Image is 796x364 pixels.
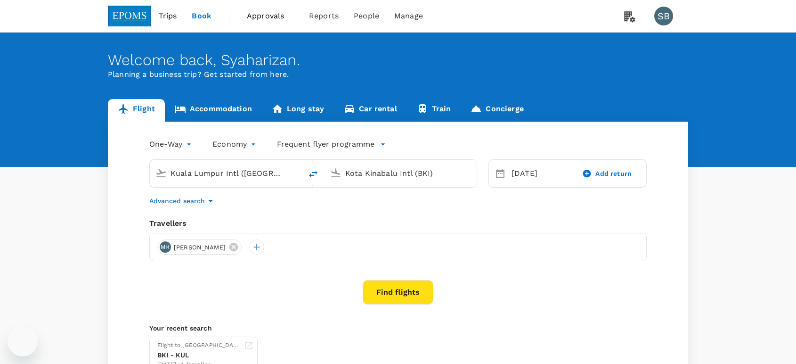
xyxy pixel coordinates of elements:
[247,10,294,22] span: Approvals
[334,99,407,122] a: Car rental
[277,139,386,150] button: Frequent flyer programme
[295,172,297,174] button: Open
[595,169,632,179] span: Add return
[192,10,211,22] span: Book
[302,163,325,185] button: delete
[309,10,339,22] span: Reports
[108,6,151,26] img: EPOMS SDN BHD
[149,137,194,152] div: One-Way
[157,240,242,255] div: MH[PERSON_NAME]
[461,99,533,122] a: Concierge
[277,139,374,150] p: Frequent flyer programme
[108,99,165,122] a: Flight
[159,10,177,22] span: Trips
[394,10,423,22] span: Manage
[212,137,258,152] div: Economy
[508,164,571,183] div: [DATE]
[157,341,240,350] div: Flight to [GEOGRAPHIC_DATA]
[168,243,231,252] span: [PERSON_NAME]
[470,172,472,174] button: Open
[149,196,205,206] p: Advanced search
[654,7,673,25] div: SB
[8,326,38,356] iframe: Button to launch messaging window
[149,218,647,229] div: Travellers
[157,350,240,360] div: BKI - KUL
[160,241,171,253] div: MH
[354,10,379,22] span: People
[345,166,457,181] input: Going to
[149,323,647,333] p: Your recent search
[149,195,216,207] button: Advanced search
[108,69,688,80] p: Planning a business trip? Get started from here.
[363,280,433,305] button: Find flights
[407,99,461,122] a: Train
[262,99,334,122] a: Long stay
[165,99,262,122] a: Accommodation
[171,166,282,181] input: Depart from
[108,51,688,69] div: Welcome back , Syaharizan .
